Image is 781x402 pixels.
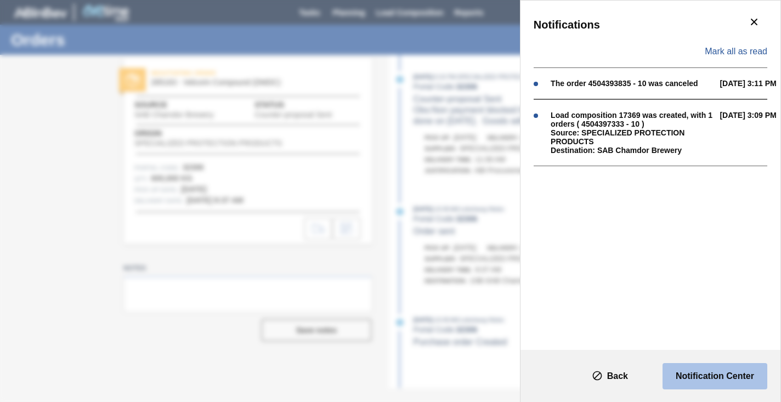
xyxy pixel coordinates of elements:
div: The order 4504393835 - 10 was canceled [551,79,714,88]
span: [DATE] 3:11 PM [720,79,778,88]
div: Source: SPECIALIZED PROTECTION PRODUCTS [551,128,714,146]
div: Load composition 17369 was created, with 1 orders ( 4504397333 - 10 ) [551,111,714,128]
span: [DATE] 3:09 PM [720,111,778,155]
span: Mark all as read [705,47,767,56]
div: Destination: SAB Chamdor Brewery [551,146,714,155]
